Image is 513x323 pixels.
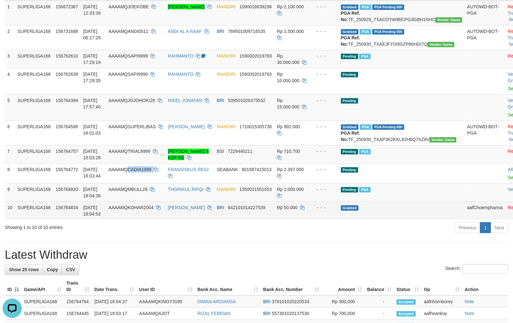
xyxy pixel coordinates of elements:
span: Vendor URL: https://trx31.1velocity.biz [430,137,456,143]
td: 4 [5,68,15,94]
span: Marked by aafromsomean [360,29,371,35]
span: Copy 1590002019783 to clipboard [240,72,272,77]
span: BRI [217,29,224,34]
span: BSI [217,149,224,154]
span: SEABANK [217,167,238,172]
td: - [365,295,394,308]
div: - - - [312,4,336,10]
span: [DATE] 17:57:40 [83,98,101,109]
td: 9 [5,183,15,201]
th: Action [462,277,508,295]
td: [DATE] 18:04:37 [92,295,137,308]
h1: Latest Withdraw [5,248,508,261]
span: Copy 642101014227539 to clipboard [228,205,265,210]
span: Rp 710.700 [277,149,300,154]
span: Rp 50.000 [277,205,298,210]
span: [DATE] 18:03:28 [83,149,101,160]
span: AAAAMQTRIAL9999 [108,149,150,154]
span: MANDIRI [217,187,236,192]
th: Game/API: activate to sort column ascending [21,277,64,295]
span: BRI [263,299,271,304]
div: - - - [312,204,336,211]
span: AAAAMQSAPI9999 [108,53,148,59]
span: Grabbed [341,205,359,211]
td: SUPERLIGA168 [15,163,53,183]
td: AUTOWD-BOT-PGA [465,1,505,26]
td: 8 [5,163,15,183]
span: AAAAMQJOJOHOKI28 [108,98,155,103]
span: [DATE] 17:29:19 [83,53,101,65]
td: 7 [5,145,15,163]
span: Accepted [397,299,416,305]
a: ANDI AL A RAAF [168,29,202,34]
span: 156764772 [56,167,78,172]
b: PGA Ref. No: [341,35,360,47]
div: - - - [312,166,336,173]
a: Show 25 rows [5,264,43,275]
td: 1 [5,295,21,308]
span: AAAAMQJOEKOBE [108,4,149,9]
span: Rp 1.500.000 [277,29,304,34]
span: Vendor URL: https://trx31.1velocity.biz [435,17,462,23]
span: Grabbed [341,124,359,130]
td: aafnhornborey [422,295,462,308]
td: SUPERLIGA168 [15,121,53,145]
th: Bank Acc. Name: activate to sort column ascending [195,277,260,295]
span: Copy 1590002019783 to clipboard [240,53,272,59]
td: SUPERLIGA168 [15,183,53,201]
td: SUPERLIGA168 [15,50,53,68]
span: PGA Pending [372,124,404,130]
td: 6 [5,121,15,145]
span: [DATE] 06:17:29 [83,29,101,40]
span: Rp 15.000.000 [277,98,299,109]
td: 5 [5,94,15,121]
span: 156764598 [56,124,78,129]
th: Balance: activate to sort column ascending [365,277,394,295]
a: Copy [43,264,62,275]
a: Note [465,299,474,304]
div: - - - [312,123,336,130]
td: Rp 700,000 [322,308,365,319]
td: SUPERLIGA168 [15,68,53,94]
th: Status: activate to sort column ascending [394,277,422,295]
a: [PERSON_NAME] [168,4,205,9]
b: PGA Ref. No: [341,11,360,22]
td: SUPERLIGA168 [15,94,53,121]
a: RAHMANTO [168,72,193,77]
span: AAAAMQCADIA1999 [108,167,151,172]
td: SUPERLIGA168 [15,1,53,26]
td: TF_250929_TXACOYW96CPG3GBH1NHC [338,1,465,26]
span: Copy 1090016639296 to clipboard [240,4,272,9]
span: Vendor URL: https://trx31.1velocity.biz [428,42,454,47]
td: SUPERLIGA168 [15,145,53,163]
td: AUTOWD-BOT-PGA [465,25,505,50]
td: 156764764 [64,295,92,308]
a: THORIKUL RIFQI [168,187,204,192]
td: 1 [5,1,15,26]
span: CSV [66,267,75,272]
a: Next [491,222,508,233]
span: Pending [341,72,358,77]
a: [PERSON_NAME] [168,124,205,129]
a: RAHMANTO [168,53,193,59]
td: [DATE] 18:03:17 [92,308,137,319]
span: 156762639 [56,72,78,77]
span: [DATE] 17:29:35 [83,72,101,83]
th: Amount: activate to sort column ascending [322,277,365,295]
span: Accepted [397,311,416,317]
span: Rp 1.000.000 [277,187,304,192]
span: Rp 902.000 [277,124,300,129]
span: MANDIRI [217,53,236,59]
label: Search: [446,264,508,274]
b: PGA Ref. No: [341,130,360,142]
td: Rp 300,000 [322,295,365,308]
span: 156764834 [56,205,78,210]
span: [DATE] 18:01:03 [83,124,101,136]
span: Rp 30.000.000 [277,53,299,65]
a: Note [465,311,474,316]
span: Copy 1710015305736 to clipboard [240,124,272,129]
a: DIMAN ARDIANSA [197,299,236,304]
span: Marked by aafsengchandara [359,187,370,193]
span: MANDIRI [217,4,236,9]
span: 156731688 [56,29,78,34]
